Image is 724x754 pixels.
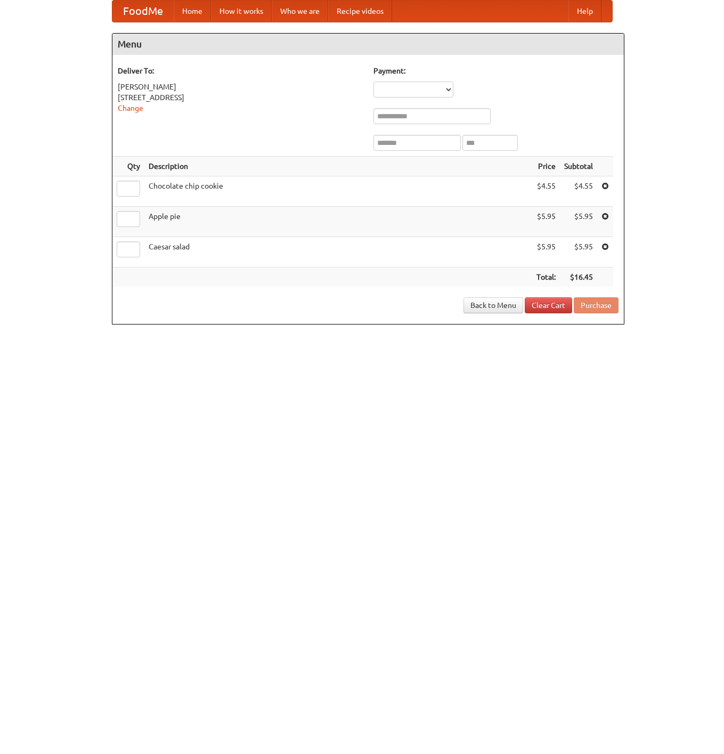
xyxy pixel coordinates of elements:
[568,1,601,22] a: Help
[532,267,560,287] th: Total:
[373,66,619,76] h5: Payment:
[532,237,560,267] td: $5.95
[532,176,560,207] td: $4.55
[118,66,363,76] h5: Deliver To:
[144,176,532,207] td: Chocolate chip cookie
[174,1,211,22] a: Home
[574,297,619,313] button: Purchase
[112,34,624,55] h4: Menu
[144,157,532,176] th: Description
[560,176,597,207] td: $4.55
[272,1,328,22] a: Who we are
[560,157,597,176] th: Subtotal
[211,1,272,22] a: How it works
[328,1,392,22] a: Recipe videos
[532,207,560,237] td: $5.95
[560,207,597,237] td: $5.95
[144,237,532,267] td: Caesar salad
[118,82,363,92] div: [PERSON_NAME]
[118,104,143,112] a: Change
[112,1,174,22] a: FoodMe
[463,297,523,313] a: Back to Menu
[532,157,560,176] th: Price
[144,207,532,237] td: Apple pie
[118,92,363,103] div: [STREET_ADDRESS]
[112,157,144,176] th: Qty
[560,267,597,287] th: $16.45
[560,237,597,267] td: $5.95
[525,297,572,313] a: Clear Cart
